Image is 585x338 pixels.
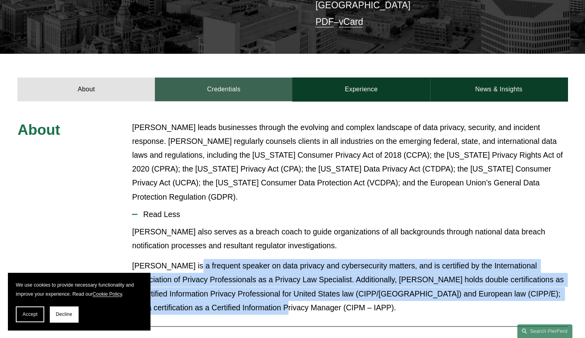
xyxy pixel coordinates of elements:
span: About [17,121,60,138]
p: [PERSON_NAME] leads businesses through the evolving and complex landscape of data privacy, securi... [132,121,567,204]
p: [PERSON_NAME] also serves as a breach coach to guide organizations of all backgrounds through nat... [132,225,567,253]
span: Decline [56,312,72,317]
button: Read Less [132,204,567,225]
span: Accept [23,312,38,317]
a: Cookie Policy [92,291,122,297]
a: vCard [339,17,363,27]
p: [PERSON_NAME] is a frequent speaker on data privacy and cybersecurity matters, and is certified b... [132,259,567,315]
a: Search this site [517,324,572,338]
a: Experience [292,77,430,101]
p: We use cookies to provide necessary functionality and improve your experience. Read our . [16,281,142,298]
button: Accept [16,306,44,322]
button: Decline [50,306,78,322]
a: Credentials [155,77,292,101]
a: News & Insights [430,77,568,101]
span: Read Less [137,210,567,219]
div: Read Less [132,225,567,321]
section: Cookie banner [8,273,150,330]
a: PDF [316,17,334,27]
a: About [17,77,155,101]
